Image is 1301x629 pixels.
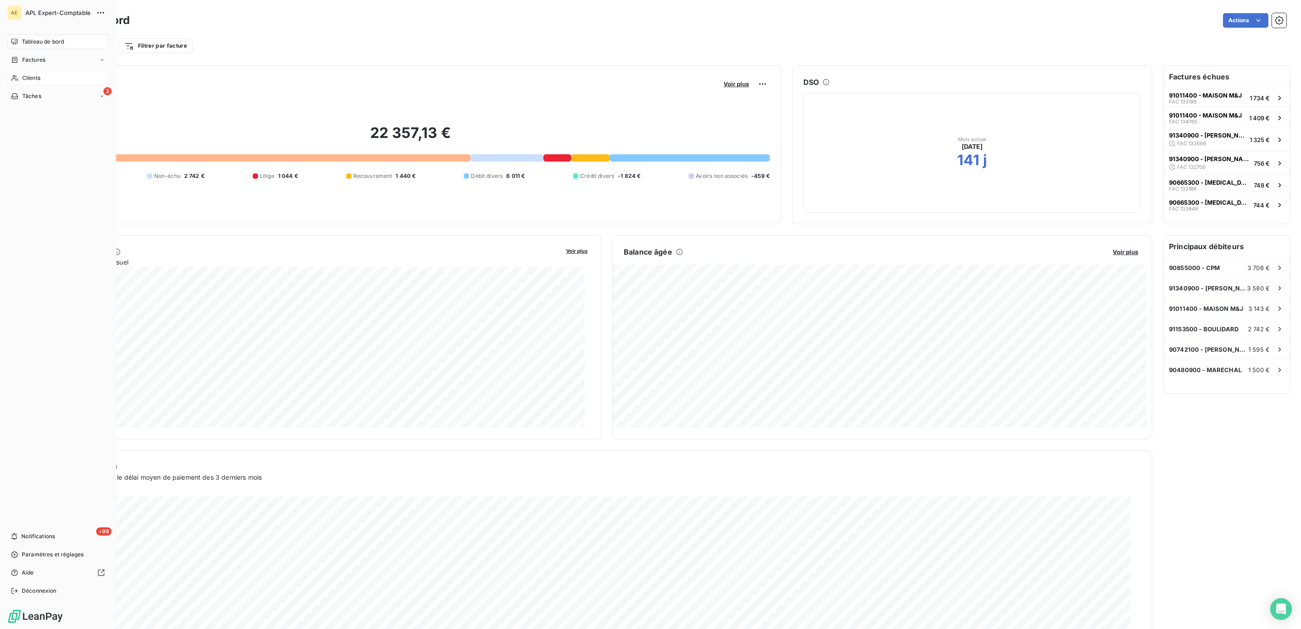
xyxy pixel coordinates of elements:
[724,80,749,88] span: Voir plus
[22,38,64,46] span: Tableau de bord
[580,172,614,180] span: Crédit divers
[7,609,64,624] img: Logo LeanPay
[103,87,112,95] span: 3
[1177,164,1206,170] span: FAC 132700
[51,472,262,482] span: Prévisionnel basé sur le délai moyen de paiement des 3 derniers mois
[1169,346,1248,353] span: 90742100 - [PERSON_NAME]
[1169,179,1250,186] span: 90665300 - [MEDICAL_DATA]
[7,565,108,580] a: Aide
[96,527,112,536] span: +99
[506,172,525,180] span: 6 011 €
[278,172,298,180] span: 1 044 €
[396,172,416,180] span: 1 440 €
[1177,141,1206,146] span: FAC 132699
[1164,151,1290,175] button: 91340900 - [PERSON_NAME]FAC 132700756 €
[563,246,590,255] button: Voir plus
[1169,112,1242,119] span: 91011400 - MAISON M&J
[22,587,57,595] span: Déconnexion
[1250,94,1270,102] span: 1 734 €
[1169,119,1198,124] span: FAC 134765
[1169,186,1197,192] span: FAC 133166
[1248,366,1270,373] span: 1 500 €
[471,172,503,180] span: Débit divers
[25,9,91,16] span: APL Expert-Comptable
[51,257,560,267] span: Chiffre d'affaires mensuel
[803,77,819,88] h6: DSO
[983,151,987,169] h2: j
[1169,92,1242,99] span: 91011400 - MAISON M&J
[1254,182,1270,189] span: 748 €
[1164,236,1290,257] h6: Principaux débiteurs
[1248,346,1270,353] span: 1 595 €
[566,248,587,254] span: Voir plus
[1169,325,1238,333] span: 91153500 - BOULIDARD
[1270,598,1292,620] div: Open Intercom Messenger
[1223,13,1268,28] button: Actions
[957,151,979,169] h2: 141
[22,550,83,559] span: Paramètres et réglages
[1248,305,1270,312] span: 3 143 €
[22,74,40,82] span: Clients
[22,56,45,64] span: Factures
[1247,285,1270,292] span: 3 580 €
[1253,201,1270,209] span: 744 €
[1164,195,1290,215] button: 90665300 - [MEDICAL_DATA]FAC 133949744 €
[1169,366,1242,373] span: 90480900 - MARECHAL
[1164,108,1290,128] button: 91011400 - MAISON M&JFAC 1347651 409 €
[22,92,41,100] span: Tâches
[721,80,752,88] button: Voir plus
[618,172,641,180] span: -1 824 €
[1169,99,1197,104] span: FAC 133198
[22,569,34,577] span: Aide
[958,137,987,142] span: Mois actuel
[1113,248,1138,256] span: Voir plus
[184,172,205,180] span: 2 742 €
[1247,264,1270,271] span: 3 706 €
[1110,248,1141,256] button: Voir plus
[1169,199,1250,206] span: 90665300 - [MEDICAL_DATA]
[1164,175,1290,195] button: 90665300 - [MEDICAL_DATA]FAC 133166748 €
[118,39,193,53] button: Filtrer par facture
[1169,305,1243,312] span: 91011400 - MAISON M&J
[154,172,181,180] span: Non-échu
[1254,160,1270,167] span: 756 €
[1250,136,1270,143] span: 1 325 €
[962,142,983,151] span: [DATE]
[51,124,770,151] h2: 22 357,13 €
[21,532,55,541] span: Notifications
[1169,155,1250,162] span: 91340900 - [PERSON_NAME]
[1169,285,1247,292] span: 91340900 - [PERSON_NAME]
[1249,114,1270,122] span: 1 409 €
[1169,264,1220,271] span: 90855000 - CPM
[7,5,22,20] div: AE
[260,172,274,180] span: Litige
[1164,128,1290,151] button: 91340900 - [PERSON_NAME]FAC 1326991 325 €
[1169,132,1246,139] span: 91340900 - [PERSON_NAME]
[353,172,392,180] span: Recouvrement
[751,172,770,180] span: -459 €
[624,246,672,257] h6: Balance âgée
[696,172,748,180] span: Avoirs non associés
[1164,88,1290,108] button: 91011400 - MAISON M&JFAC 1331981 734 €
[1248,325,1270,333] span: 2 742 €
[1169,206,1198,211] span: FAC 133949
[1164,66,1290,88] h6: Factures échues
